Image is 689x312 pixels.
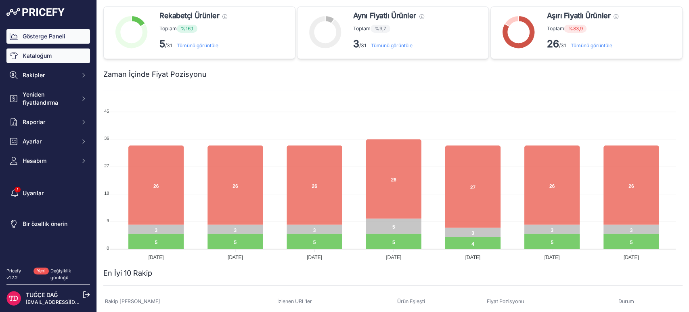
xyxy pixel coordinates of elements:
font: Raporlar [23,118,45,125]
a: Bir özellik önerin [6,217,90,231]
font: Gösterge Paneli [23,33,65,40]
button: Hesabım [6,154,90,168]
font: Fiyat Pozisyonu [487,298,524,304]
font: Ürün Eşleşti [397,298,425,304]
font: %83,9 [568,25,582,32]
font: İzlenen URL'ler [277,298,312,304]
font: Rakipler [23,72,45,78]
tspan: [DATE] [465,255,480,260]
tspan: [DATE] [149,255,164,260]
tspan: 27 [104,163,109,168]
tspan: 9 [107,218,109,223]
a: Tümünü görüntüle [371,42,413,48]
font: %16,1 [181,25,193,32]
font: Pricefy v1.7.2 [6,268,21,280]
tspan: [DATE] [228,255,243,260]
button: Rakipler [6,68,90,82]
tspan: [DATE] [544,255,560,260]
a: Tümünü görüntüle [177,42,218,48]
font: /31 [559,42,565,48]
font: /31 [359,42,366,48]
tspan: [DATE] [307,255,322,260]
button: Raporlar [6,115,90,129]
font: Toplam [547,25,564,32]
a: [EMAIL_ADDRESS][DOMAIN_NAME] [26,299,110,305]
a: Gösterge Paneli [6,29,90,44]
font: 26 [547,38,559,50]
font: Uyarılar [23,190,44,196]
font: 5 [159,38,165,50]
a: Değişiklik günlüğü [50,268,71,280]
font: Bir özellik önerin [23,220,67,227]
font: Durum [618,298,634,304]
font: Toplam [159,25,177,32]
font: En İyi 10 Rakip [103,269,152,277]
a: TUĞÇE DAĞ [26,291,58,298]
font: Rekabetçi Ürünler [159,11,219,20]
img: Pricefy Logo [6,8,65,16]
a: Tümünü görüntüle [570,42,612,48]
font: Yeniden fiyatlandırma [23,91,58,106]
font: Yeni [37,268,46,274]
font: Ayarlar [23,138,42,145]
font: Zaman İçinde Fiyat Pozisyonu [103,70,207,78]
tspan: 18 [104,191,109,196]
button: Ayarlar [6,134,90,149]
tspan: 45 [104,109,109,114]
font: Kataloğum [23,52,52,59]
tspan: 36 [104,136,109,141]
button: Yeniden fiyatlandırma [6,87,90,110]
font: Toplam [353,25,371,32]
tspan: [DATE] [624,255,639,260]
a: Kataloğum [6,48,90,63]
font: %9,7 [375,25,386,32]
nav: Kenar çubuğu [6,29,90,258]
font: Rakip [PERSON_NAME] [105,298,160,304]
font: Aşırı Fiyatlı Ürünler [547,11,610,20]
font: Hesabım [23,157,46,164]
font: 3 [353,38,359,50]
tspan: 0 [107,246,109,251]
font: Aynı Fiyatlı Ürünler [353,11,416,20]
a: Uyarılar [6,186,90,200]
font: /31 [165,42,172,48]
tspan: [DATE] [386,255,401,260]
